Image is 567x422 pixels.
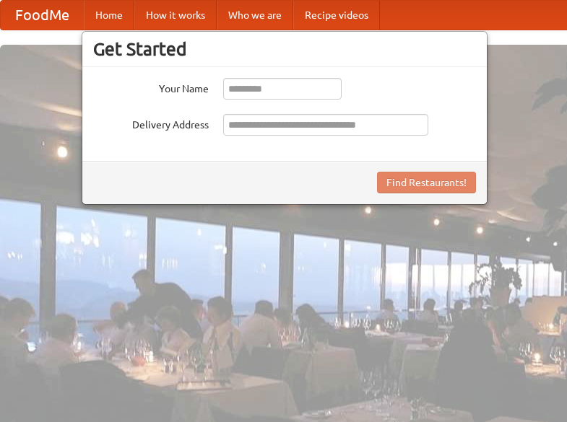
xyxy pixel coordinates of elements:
[293,1,380,30] a: Recipe videos
[93,114,209,132] label: Delivery Address
[217,1,293,30] a: Who we are
[84,1,134,30] a: Home
[93,38,476,60] h3: Get Started
[134,1,217,30] a: How it works
[93,78,209,96] label: Your Name
[1,1,84,30] a: FoodMe
[377,172,476,193] button: Find Restaurants!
